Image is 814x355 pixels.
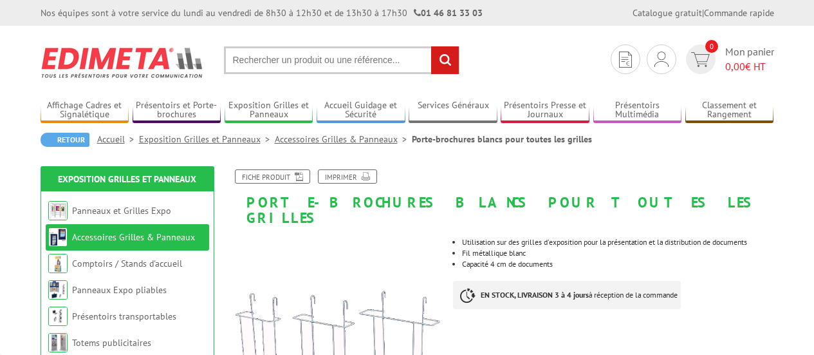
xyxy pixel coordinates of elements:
[654,52,669,67] img: devis rapide
[224,46,459,74] input: Rechercher un produit ou une référence...
[593,100,682,121] a: Présentoirs Multimédia
[462,238,773,246] li: Utilisation sur des grilles d'exposition pour la présentation et la distribution de documents
[683,44,774,74] a: devis rapide 0 Mon panier 0,00€ HT
[725,44,774,74] span: Mon panier
[462,260,773,268] li: Capacité 4 cm de documents
[725,60,745,73] span: 0,00
[235,169,310,184] a: Fiche produit
[691,52,710,67] img: devis rapide
[453,281,681,309] p: à réception de la commande
[72,337,151,349] a: Totems publicitaires
[72,231,195,243] a: Accessoires Grilles & Panneaux
[318,169,377,184] a: Imprimer
[409,100,497,121] a: Services Généraux
[225,100,313,121] a: Exposition Grilles et Panneaux
[41,133,89,147] a: Retour
[462,249,773,257] li: Fil métallique blanc
[41,100,129,121] a: Affichage Cadres et Signalétique
[412,133,592,146] li: Porte-brochures blancs pour toutes les grilles
[72,205,171,216] a: Panneaux et Grilles Expo
[633,7,702,19] a: Catalogue gratuit
[97,133,139,145] a: Accueil
[705,40,718,53] span: 0
[72,258,182,269] a: Comptoirs / Stands d'accueil
[414,7,483,19] strong: 01 46 81 33 03
[58,173,196,185] a: Exposition Grilles et Panneaux
[501,100,589,121] a: Présentoirs Presse et Journaux
[704,7,774,19] a: Commande rapide
[139,133,275,145] a: Exposition Grilles et Panneaux
[725,59,774,74] span: € HT
[48,201,68,220] img: Panneaux et Grilles Expo
[481,290,589,300] strong: EN STOCK, LIVRAISON 3 à 4 jours
[41,6,483,19] div: Nos équipes sont à votre service du lundi au vendredi de 8h30 à 12h30 et de 13h30 à 17h30
[217,169,784,225] h1: Porte-brochures blancs pour toutes les grilles
[48,307,68,326] img: Présentoirs transportables
[619,52,632,68] img: devis rapide
[133,100,221,121] a: Présentoirs et Porte-brochures
[48,227,68,247] img: Accessoires Grilles & Panneaux
[431,46,459,74] input: rechercher
[48,333,68,352] img: Totems publicitaires
[317,100,405,121] a: Accueil Guidage et Sécurité
[633,6,774,19] div: |
[48,254,68,273] img: Comptoirs / Stands d'accueil
[72,284,167,296] a: Panneaux Expo pliables
[275,133,412,145] a: Accessoires Grilles & Panneaux
[48,280,68,300] img: Panneaux Expo pliables
[685,100,774,121] a: Classement et Rangement
[72,311,176,322] a: Présentoirs transportables
[41,39,205,86] img: Edimeta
